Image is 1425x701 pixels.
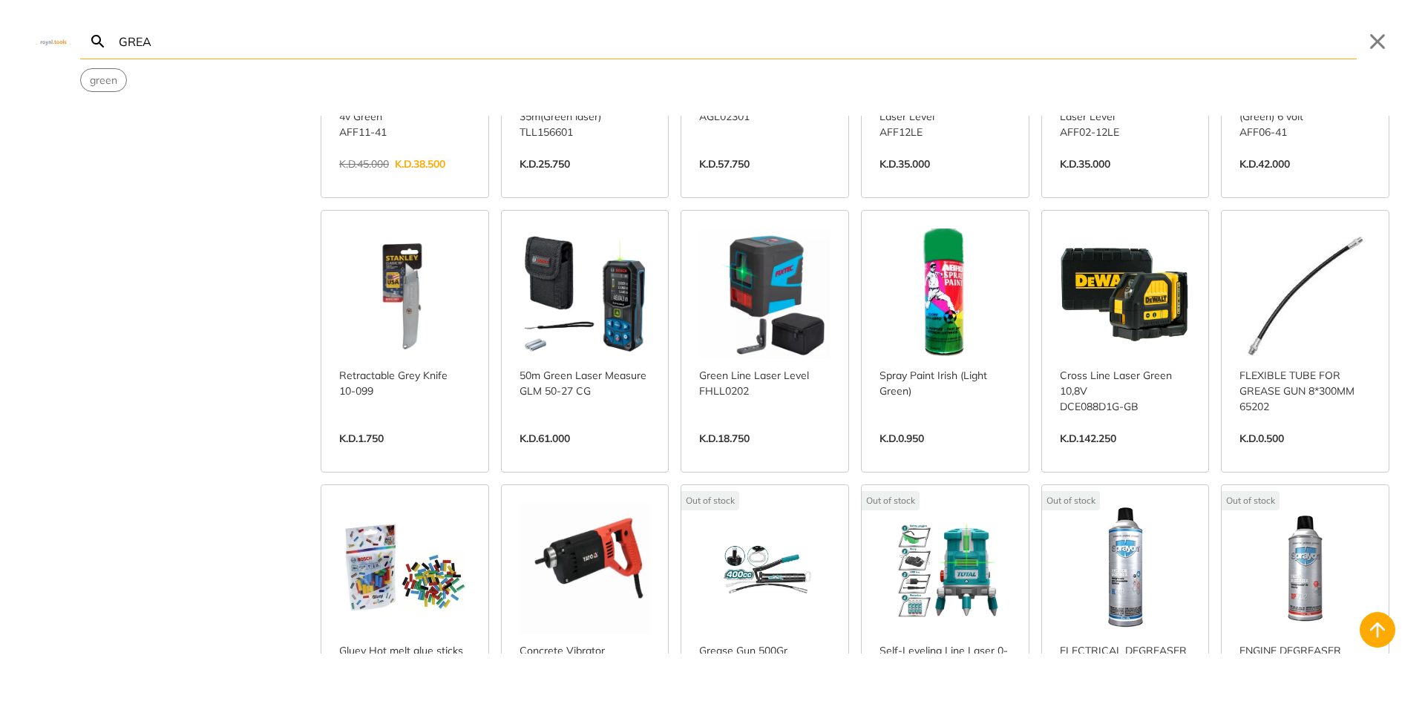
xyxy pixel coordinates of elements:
div: Out of stock [681,491,739,510]
input: Search… [116,24,1357,59]
img: Close [36,38,71,45]
span: green [90,73,117,88]
div: Out of stock [1222,491,1280,510]
div: Out of stock [1042,491,1100,510]
button: Select suggestion: green [81,69,126,91]
svg: Search [89,33,107,50]
div: Suggestion: green [80,68,127,92]
button: Close [1366,30,1389,53]
div: Out of stock [862,491,920,510]
button: Back to top [1360,612,1395,648]
svg: Back to top [1366,618,1389,642]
